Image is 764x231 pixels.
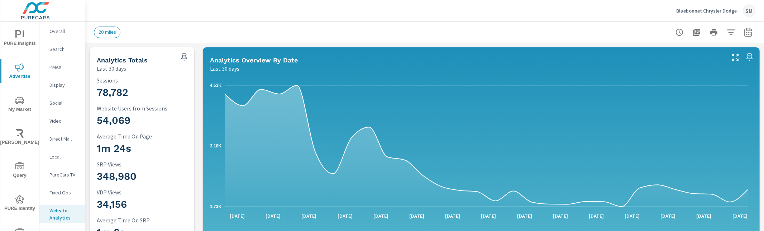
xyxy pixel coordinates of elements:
p: [DATE] [584,212,609,220]
div: PMAX [39,62,85,72]
button: Print Report [707,25,721,39]
text: 4.63K [210,83,221,88]
h3: 54,069 [97,114,191,127]
div: Overall [39,26,85,37]
p: [DATE] [692,212,717,220]
p: VDP Views [97,189,191,195]
p: [DATE] [261,212,286,220]
p: Average Time On SRP [97,217,191,223]
p: [DATE] [512,212,537,220]
h3: 78,782 [97,86,191,99]
p: [DATE] [368,212,393,220]
h3: 1m 24s [97,142,191,155]
div: Local [39,151,85,162]
p: Bluebonnet Chrysler Dodge [676,8,737,14]
div: Display [39,80,85,90]
p: Sessions [97,77,191,84]
p: Social [49,99,79,107]
div: Video [39,115,85,126]
p: Last 30 days [210,64,239,73]
p: Direct Mail [49,135,79,142]
span: PURE Insights [3,30,37,48]
p: Overall [49,28,79,35]
button: Select Date Range [741,25,755,39]
p: [DATE] [548,212,573,220]
div: Direct Mail [39,133,85,144]
p: PMAX [49,63,79,71]
p: Average Time On Page [97,133,191,140]
p: PureCars TV [49,171,79,178]
div: Website Analytics [39,205,85,223]
p: Website Analytics [49,207,79,221]
p: Video [49,117,79,124]
div: Search [39,44,85,55]
span: 20 miles [94,29,120,35]
p: [DATE] [476,212,501,220]
span: PURE Identity [3,195,37,213]
span: Query [3,162,37,180]
p: [DATE] [333,212,358,220]
text: 3.18K [210,143,221,148]
p: Last 30 days [97,64,126,73]
p: Display [49,81,79,89]
p: Website Users from Sessions [97,105,191,112]
p: Search [49,46,79,53]
p: [DATE] [225,212,250,220]
h5: Analytics Overview By Date [210,56,298,64]
p: [DATE] [297,212,322,220]
p: [DATE] [655,212,681,220]
span: Advertise [3,63,37,81]
h5: Analytics Totals [97,56,148,64]
p: [DATE] [620,212,645,220]
p: [DATE] [440,212,465,220]
h3: 34,156 [97,198,191,211]
p: [DATE] [727,212,753,220]
div: Fixed Ops [39,187,85,198]
button: Make Fullscreen [730,52,741,63]
p: Local [49,153,79,160]
text: 1.73K [210,204,221,209]
p: Fixed Ops [49,189,79,196]
button: Apply Filters [724,25,738,39]
span: Save this to your personalized report [744,52,755,63]
div: PureCars TV [39,169,85,180]
span: [PERSON_NAME] [3,129,37,147]
span: My Market [3,96,37,114]
span: Save this to your personalized report [178,52,190,63]
div: SM [742,4,755,17]
div: Social [39,98,85,108]
button: "Export Report to PDF" [689,25,704,39]
p: [DATE] [404,212,429,220]
h3: 348,980 [97,170,191,183]
p: SRP Views [97,161,191,168]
